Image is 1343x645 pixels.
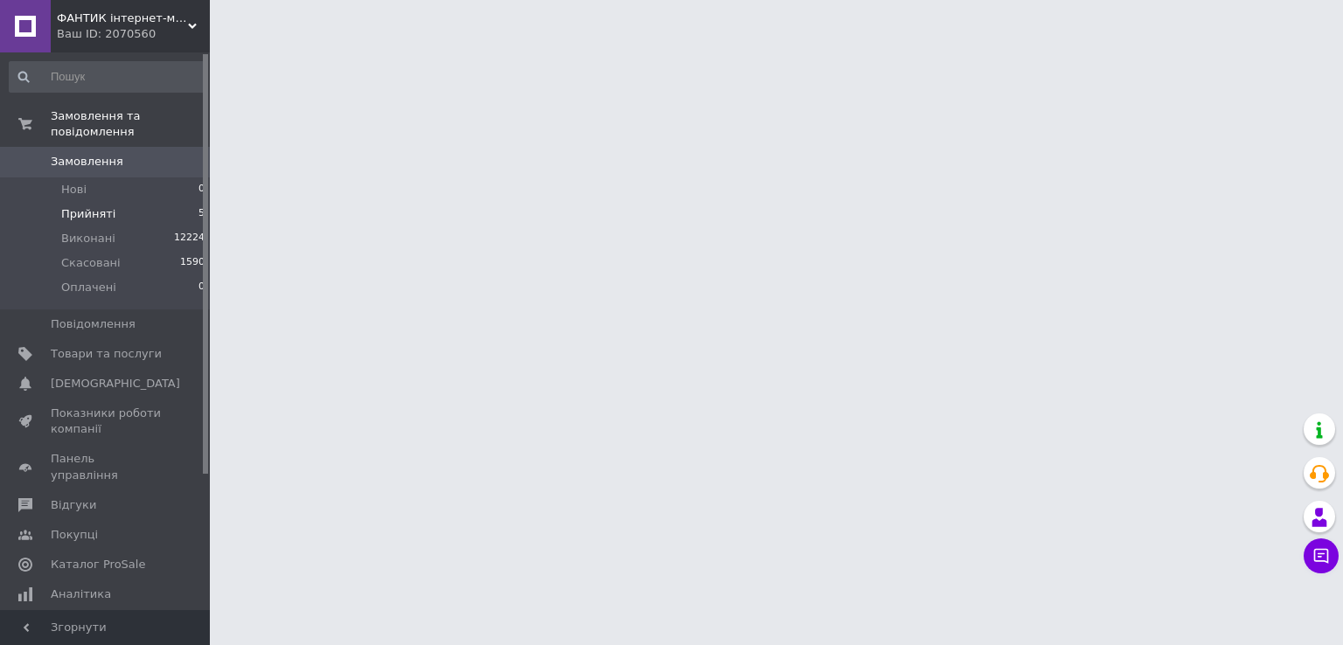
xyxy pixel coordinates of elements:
input: Пошук [9,61,206,93]
span: 5 [198,206,205,222]
span: 1590 [180,255,205,271]
span: Замовлення та повідомлення [51,108,210,140]
span: ФАНТИК інтернет-магазин [57,10,188,26]
span: Панель управління [51,451,162,482]
span: Прийняті [61,206,115,222]
span: Оплачені [61,280,116,295]
span: Скасовані [61,255,121,271]
span: 12224 [174,231,205,246]
span: Замовлення [51,154,123,170]
span: Показники роботи компанії [51,406,162,437]
div: Ваш ID: 2070560 [57,26,210,42]
span: Товари та послуги [51,346,162,362]
span: Каталог ProSale [51,557,145,572]
span: [DEMOGRAPHIC_DATA] [51,376,180,392]
span: Відгуки [51,497,96,513]
span: Виконані [61,231,115,246]
span: Аналітика [51,586,111,602]
span: Нові [61,182,87,198]
span: 0 [198,182,205,198]
button: Чат з покупцем [1304,538,1339,573]
span: Повідомлення [51,316,136,332]
span: Покупці [51,527,98,543]
span: 0 [198,280,205,295]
